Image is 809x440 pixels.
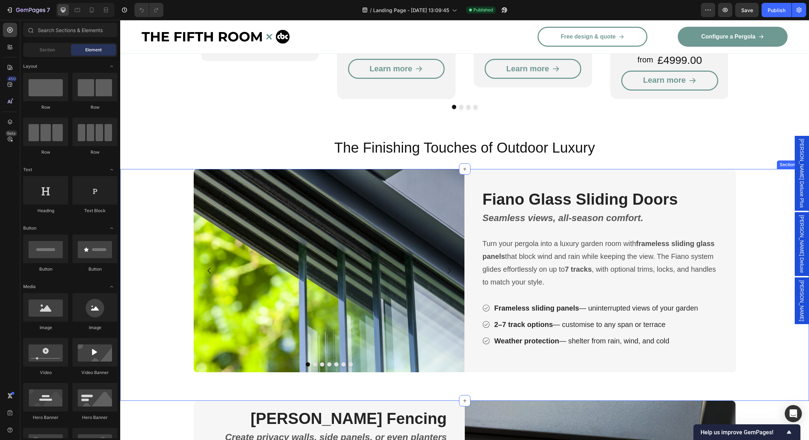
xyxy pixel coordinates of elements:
[473,7,493,13] span: Published
[444,245,472,253] strong: 7 tracks
[23,369,68,376] div: Video
[370,6,372,14] span: /
[678,119,685,188] span: [PERSON_NAME] Deluxe Plus
[374,298,578,311] p: — customise to any span or terrace
[346,85,350,89] button: Dot
[386,44,429,54] p: Learn more
[249,44,292,54] p: Learn more
[23,208,68,214] div: Heading
[768,6,785,14] div: Publish
[7,76,17,82] div: 450
[85,47,102,53] span: Element
[658,142,687,148] div: Section 11/25
[207,342,211,347] button: Dot
[214,342,218,347] button: Dot
[47,6,50,14] p: 7
[23,23,117,37] input: Search Sections & Elements
[72,324,117,331] div: Image
[23,266,68,272] div: Button
[332,85,336,89] button: Dot
[193,342,197,347] button: Dot
[3,3,53,17] button: 7
[228,342,233,347] button: Dot
[417,7,527,27] a: Free design & quote
[678,195,685,253] span: [PERSON_NAME] Deluxe
[517,34,534,46] h2: from
[72,369,117,376] div: Video Banner
[374,301,433,308] strong: 2–7 track options
[105,412,326,435] strong: Create privacy walls, side panels, or even planters with ease.
[362,217,598,268] p: Turn your pergola into a luxury garden room with that block wind and rain while keeping the view....
[23,283,36,290] span: Media
[21,5,169,29] img: gempages_577138658918793955-1cf38700-60b5-443c-8e8c-de7b24828d11.svg
[23,324,68,331] div: Image
[106,164,117,175] span: Toggle open
[762,3,792,17] button: Publish
[373,6,449,14] span: Landing Page - [DATE] 13:09:45
[23,167,32,173] span: Text
[72,149,117,155] div: Row
[374,284,459,292] strong: Frameless sliding panels
[23,63,37,70] span: Layout
[200,342,204,347] button: Dot
[134,3,163,17] div: Undo/Redo
[221,342,225,347] button: Dot
[374,282,578,295] p: — uninterrupted views of your garden
[5,131,17,136] div: Beta
[72,208,117,214] div: Text Block
[536,32,582,48] h2: £4999.00
[374,314,578,327] p: — shelter from rain, wind, and cold
[79,241,99,261] button: Carousel Back Arrow
[106,281,117,292] span: Toggle open
[185,342,190,347] button: Dot
[701,429,785,436] span: Help us improve GemPages!
[441,13,495,21] p: Free design & quote
[72,266,117,272] div: Button
[339,85,343,89] button: Dot
[120,20,809,440] iframe: Design area
[130,390,326,407] strong: [PERSON_NAME] Fencing
[362,170,558,188] strong: Fiano Glass Sliding Doors
[73,149,345,352] img: gempages_577138658918793955-5fdb0bae-9e94-4779-942d-62b9c556eb46.jpg
[23,149,68,155] div: Row
[374,317,439,325] strong: Weather protection
[678,260,685,301] span: [PERSON_NAME]
[106,61,117,72] span: Toggle open
[735,3,759,17] button: Save
[40,47,55,53] span: Section
[72,104,117,111] div: Row
[23,414,68,421] div: Hero Banner
[785,405,802,422] div: Open Intercom Messenger
[23,104,68,111] div: Row
[106,222,117,234] span: Toggle open
[72,414,117,421] div: Hero Banner
[558,7,667,27] a: Configure a Pergola
[353,85,357,89] button: Dot
[23,225,36,231] span: Button
[319,241,339,261] button: Carousel Next Arrow
[523,55,566,66] p: Learn more
[362,193,523,203] strong: Seamless views, all-season comfort.
[701,428,793,436] button: Show survey - Help us improve GemPages!
[741,7,753,13] span: Save
[581,13,635,21] p: Configure a Pergola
